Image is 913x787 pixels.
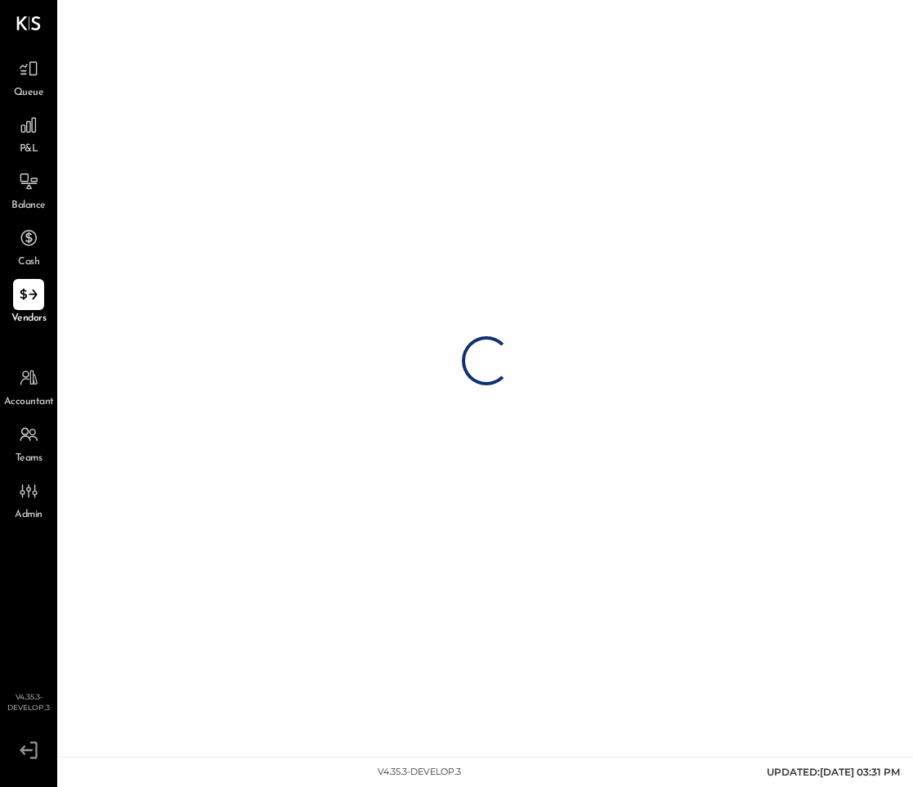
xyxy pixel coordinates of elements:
div: v 4.35.3-develop.3 [378,766,461,779]
span: Balance [11,199,46,214]
a: P&L [1,110,56,157]
span: Queue [14,86,44,101]
span: Admin [15,508,43,523]
span: UPDATED: [DATE] 03:31 PM [767,766,900,778]
a: Balance [1,166,56,214]
span: Cash [18,255,39,270]
span: Vendors [11,312,47,326]
a: Admin [1,475,56,523]
a: Queue [1,53,56,101]
span: P&L [20,142,38,157]
a: Vendors [1,279,56,326]
span: Teams [16,452,43,466]
a: Accountant [1,362,56,410]
span: Accountant [4,395,54,410]
a: Teams [1,419,56,466]
a: Cash [1,223,56,270]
